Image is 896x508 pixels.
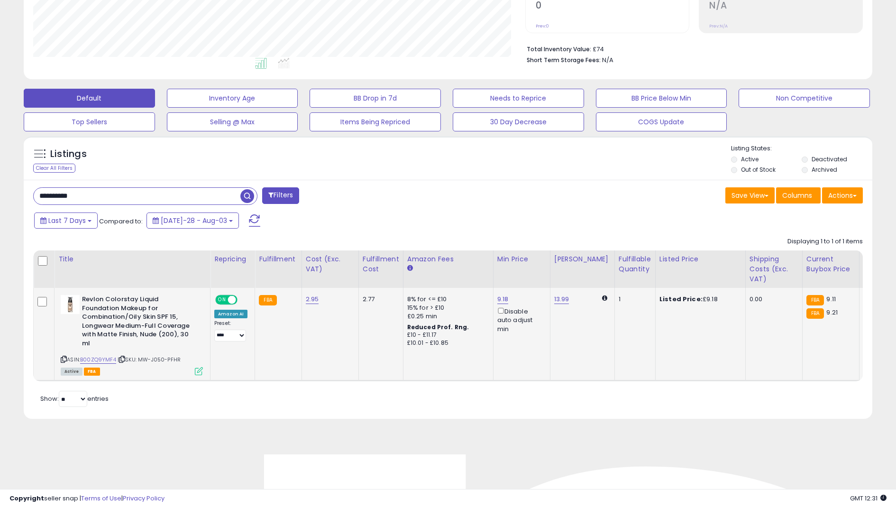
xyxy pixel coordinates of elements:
div: 8% for <= £10 [407,295,486,304]
button: Inventory Age [167,89,298,108]
div: Listed Price [659,254,741,264]
button: Items Being Repriced [310,112,441,131]
b: Listed Price: [659,295,703,304]
span: | SKU: MW-J050-PFHR [118,356,181,363]
small: Prev: 0 [536,23,549,29]
label: Active [741,155,759,163]
div: ASIN: [61,295,203,374]
div: 0.00 [750,295,795,304]
div: [PERSON_NAME] [554,254,611,264]
div: £9.18 [659,295,738,304]
div: Current Buybox Price [806,254,855,274]
div: Clear All Filters [33,164,75,173]
button: Last 7 Days [34,212,98,229]
a: 9.18 [497,295,509,304]
span: All listings currently available for purchase on Amazon [61,368,82,376]
div: £0.25 min [407,312,486,321]
button: 30 Day Decrease [453,112,584,131]
button: Filters [262,187,299,204]
div: Repricing [214,254,251,264]
small: FBA [806,295,824,305]
div: Cost (Exc. VAT) [306,254,355,274]
div: 2.77 [363,295,396,304]
button: Default [24,89,155,108]
div: Amazon AI [214,310,247,318]
span: Columns [782,191,812,200]
span: FBA [84,368,100,376]
span: Show: entries [40,394,109,403]
div: Fulfillment Cost [363,254,399,274]
button: [DATE]-28 - Aug-03 [146,212,239,229]
button: Columns [776,187,821,203]
button: Actions [822,187,863,203]
a: B00ZQ9YMF4 [80,356,116,364]
div: Amazon Fees [407,254,489,264]
span: ON [216,296,228,304]
span: N/A [602,55,613,65]
div: Preset: [214,320,247,342]
button: BB Price Below Min [596,89,727,108]
a: 13.99 [554,295,569,304]
label: Deactivated [812,155,847,163]
button: Save View [725,187,775,203]
b: Reduced Prof. Rng. [407,323,469,331]
b: Short Term Storage Fees: [527,56,601,64]
div: Min Price [497,254,546,264]
div: £10.01 - £10.85 [407,339,486,347]
div: 15% for > £10 [407,304,486,312]
button: BB Drop in 7d [310,89,441,108]
small: Prev: N/A [709,23,728,29]
div: Title [58,254,206,264]
a: 2.95 [306,295,319,304]
b: Revlon Colorstay Liquid Foundation Makeup for Combination/Oily Skin SPF 15, Longwear Medium-Full ... [82,295,197,350]
div: 1 [619,295,648,304]
button: Top Sellers [24,112,155,131]
div: Fulfillment [259,254,297,264]
span: [DATE]-28 - Aug-03 [161,216,227,225]
div: Disable auto adjust min [497,306,543,333]
div: Displaying 1 to 1 of 1 items [787,237,863,246]
span: 9.11 [826,295,836,304]
label: Archived [812,166,837,174]
small: Amazon Fees. [407,264,413,273]
h5: Listings [50,148,87,161]
b: Total Inventory Value: [527,45,591,53]
span: OFF [236,296,251,304]
button: Selling @ Max [167,112,298,131]
span: Compared to: [99,217,143,226]
label: Out of Stock [741,166,776,174]
span: 9.21 [826,308,838,317]
button: Non Competitive [739,89,870,108]
small: FBA [806,308,824,319]
li: £74 [527,43,856,54]
div: £10 - £11.17 [407,331,486,339]
img: 317YoDl0wlL._SL40_.jpg [61,295,80,314]
small: FBA [259,295,276,305]
span: Last 7 Days [48,216,86,225]
button: Needs to Reprice [453,89,584,108]
div: Shipping Costs (Exc. VAT) [750,254,798,284]
p: Listing States: [731,144,872,153]
button: COGS Update [596,112,727,131]
div: Fulfillable Quantity [619,254,651,274]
